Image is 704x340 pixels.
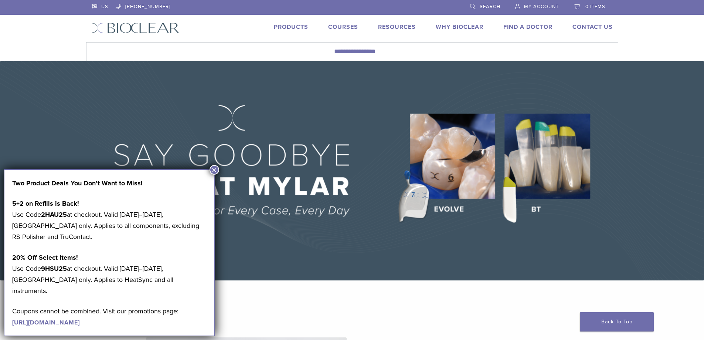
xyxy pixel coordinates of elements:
a: [URL][DOMAIN_NAME] [12,319,80,326]
a: Contact Us [572,23,613,31]
strong: 20% Off Select Items! [12,253,78,262]
span: Search [480,4,500,10]
button: Close [210,165,219,175]
a: Why Bioclear [436,23,483,31]
strong: Two Product Deals You Don’t Want to Miss! [12,179,143,187]
a: Find A Doctor [503,23,552,31]
img: Bioclear [92,23,179,33]
p: Coupons cannot be combined. Visit our promotions page: [12,306,207,328]
a: Courses [328,23,358,31]
a: Resources [378,23,416,31]
a: Back To Top [580,312,654,331]
strong: 5+2 on Refills is Back! [12,199,79,208]
a: Products [274,23,308,31]
strong: 2HAU25 [41,211,67,219]
span: My Account [524,4,559,10]
p: Use Code at checkout. Valid [DATE]–[DATE], [GEOGRAPHIC_DATA] only. Applies to all components, exc... [12,198,207,242]
strong: 9HSU25 [41,265,67,273]
span: 0 items [585,4,605,10]
p: Use Code at checkout. Valid [DATE]–[DATE], [GEOGRAPHIC_DATA] only. Applies to HeatSync and all in... [12,252,207,296]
